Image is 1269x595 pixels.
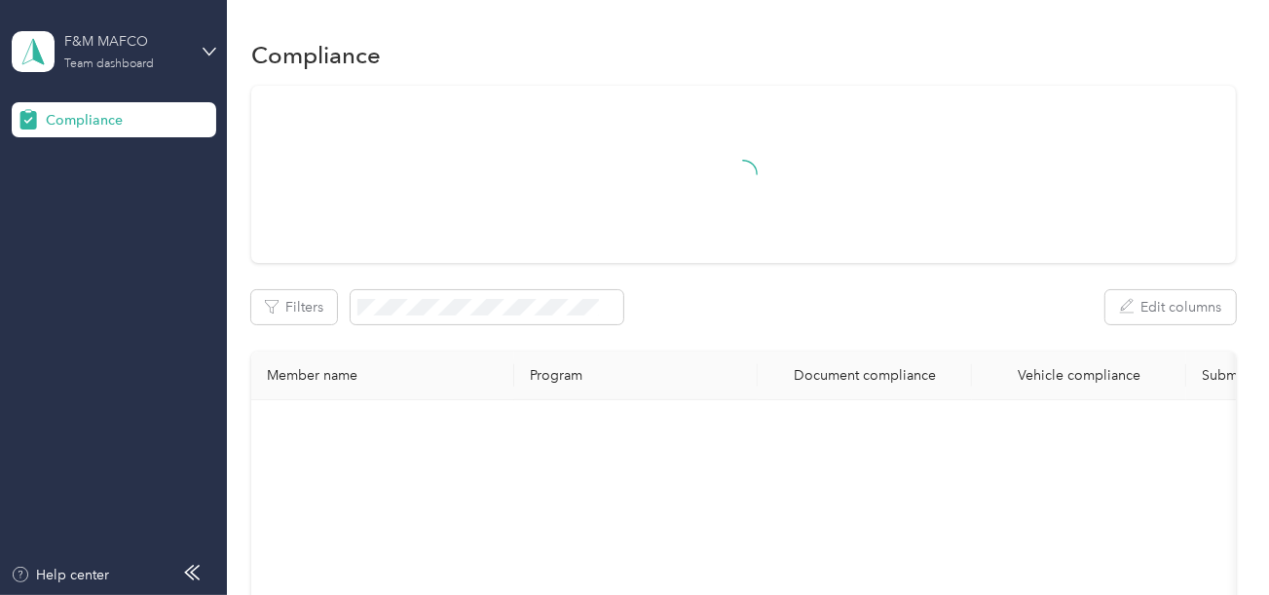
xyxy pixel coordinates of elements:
[251,352,514,400] th: Member name
[514,352,758,400] th: Program
[251,290,337,324] button: Filters
[11,565,110,585] button: Help center
[773,367,956,384] div: Document compliance
[64,58,154,70] div: Team dashboard
[988,367,1171,384] div: Vehicle compliance
[64,31,186,52] div: F&M MAFCO
[46,110,123,130] span: Compliance
[1105,290,1236,324] button: Edit columns
[251,45,381,65] h1: Compliance
[1160,486,1269,595] iframe: Everlance-gr Chat Button Frame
